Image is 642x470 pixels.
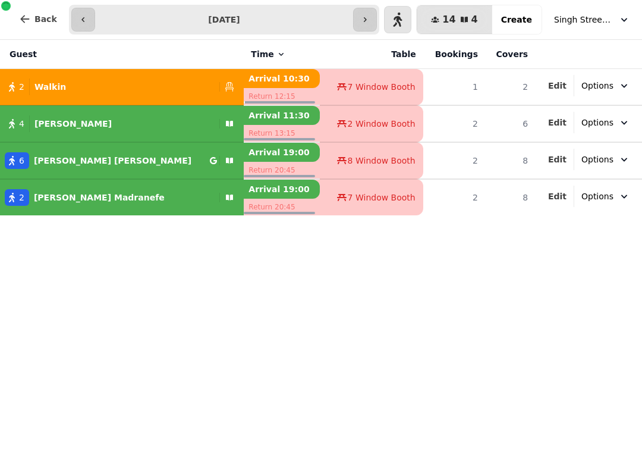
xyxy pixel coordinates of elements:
p: Return 20:45 [244,199,320,215]
p: [PERSON_NAME] [34,118,112,130]
td: 8 [485,142,535,179]
th: Covers [485,40,535,69]
button: Options [574,149,637,170]
p: Return 13:15 [244,125,320,142]
span: 8 Window Booth [348,155,416,167]
button: Edit [548,117,567,129]
span: 7 Window Booth [348,192,416,203]
td: 2 [423,142,485,179]
span: Edit [548,155,567,164]
p: Arrival 19:00 [244,143,320,162]
td: 2 [485,69,535,106]
span: Options [581,117,613,129]
span: 4 [19,118,24,130]
button: Back [10,5,67,33]
p: Return 12:15 [244,88,320,105]
p: Arrival 10:30 [244,69,320,88]
span: 2 Window Booth [348,118,416,130]
p: Arrival 19:00 [244,180,320,199]
p: [PERSON_NAME] [PERSON_NAME] [34,155,191,167]
span: Options [581,190,613,202]
p: Arrival 11:30 [244,106,320,125]
button: Edit [548,153,567,165]
button: Options [574,75,637,96]
p: Walkin [34,81,66,93]
span: 7 Window Booth [348,81,416,93]
button: Edit [548,80,567,92]
p: Return 20:45 [244,162,320,178]
button: Options [574,186,637,207]
th: Bookings [423,40,485,69]
button: Options [574,112,637,133]
span: Options [581,80,613,92]
span: 2 [19,81,24,93]
button: Edit [548,190,567,202]
td: 8 [485,179,535,215]
span: 6 [19,155,24,167]
span: Edit [548,82,567,90]
span: Time [251,48,273,60]
span: 2 [19,192,24,203]
th: Table [320,40,423,69]
p: [PERSON_NAME] Madranefe [34,192,165,203]
span: Edit [548,118,567,127]
button: Time [251,48,285,60]
span: Edit [548,192,567,200]
span: Options [581,153,613,165]
td: 2 [423,105,485,142]
td: 6 [485,105,535,142]
td: 2 [423,179,485,215]
span: Back [34,15,57,23]
td: 1 [423,69,485,106]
